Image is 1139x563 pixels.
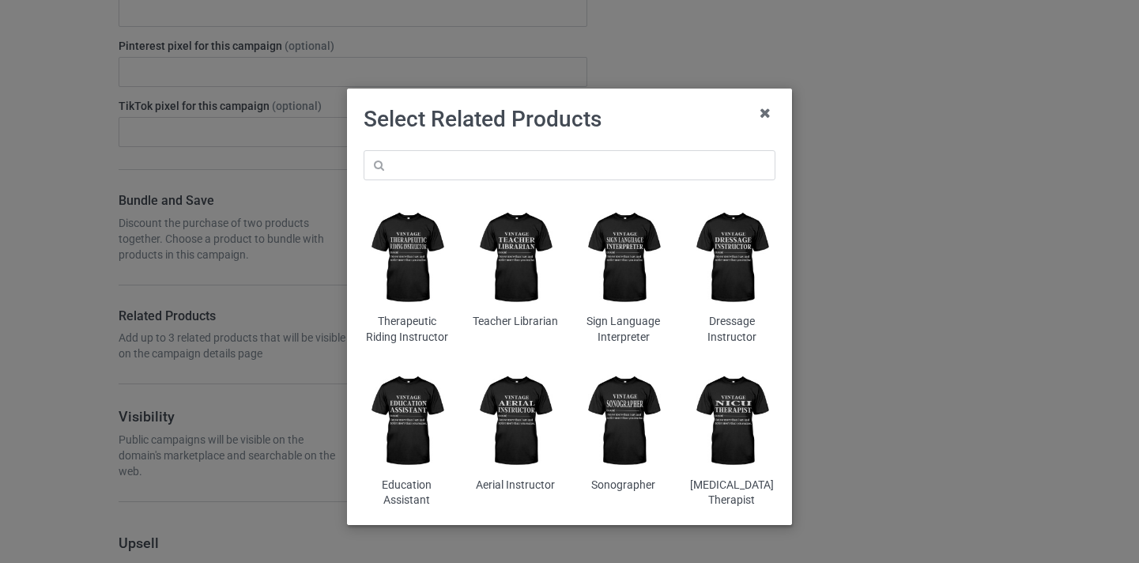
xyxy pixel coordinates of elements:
div: Dressage Instructor [689,314,775,345]
div: Sonographer [581,478,667,493]
div: Therapeutic Riding Instructor [364,314,450,345]
div: Aerial Instructor [472,478,558,493]
h1: Select Related Products [364,105,775,134]
div: [MEDICAL_DATA] Therapist [689,478,775,508]
div: Sign Language Interpreter [581,314,667,345]
div: Education Assistant [364,478,450,508]
div: Teacher Librarian [472,314,558,330]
